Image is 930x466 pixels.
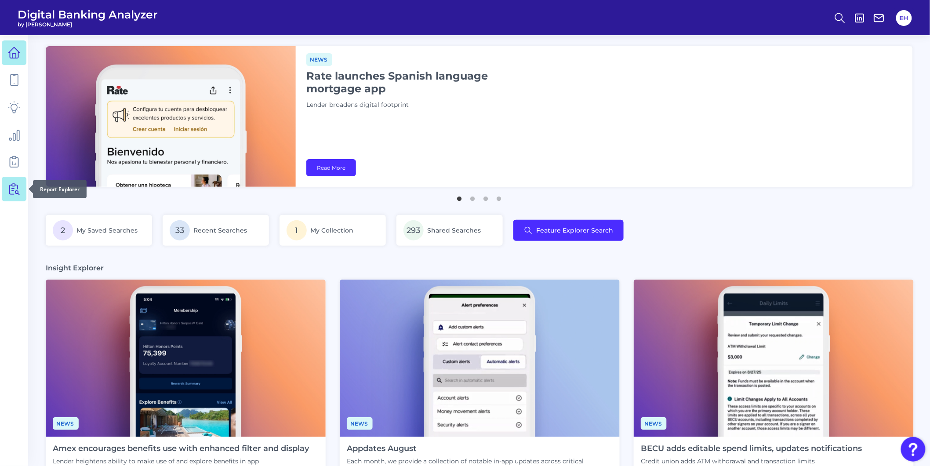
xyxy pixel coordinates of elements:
span: Recent Searches [193,226,247,234]
span: 33 [170,220,190,240]
img: News - Phone (4).png [46,280,326,437]
h3: Insight Explorer [46,263,104,273]
button: 4 [494,192,503,201]
span: by [PERSON_NAME] [18,21,158,28]
div: Report Explorer [33,180,87,198]
img: Appdates - Phone.png [340,280,620,437]
p: Credit union adds ATM withdrawal and transaction limits [641,457,862,465]
a: 1My Collection [280,215,386,246]
h1: Rate launches Spanish language mortgage app [306,69,526,95]
h4: BECU adds editable spend limits, updates notifications [641,444,862,454]
span: Digital Banking Analyzer [18,8,158,21]
a: News [306,55,332,63]
h4: Appdates August [347,444,613,454]
a: News [53,419,79,427]
button: Feature Explorer Search [513,220,624,241]
a: News [347,419,373,427]
h4: Amex encourages benefits use with enhanced filter and display [53,444,309,454]
span: 2 [53,220,73,240]
span: News [306,53,332,66]
a: 293Shared Searches [396,215,503,246]
button: 1 [455,192,464,201]
button: EH [896,10,912,26]
p: Lender broadens digital footprint [306,100,526,110]
img: News - Phone (2).png [634,280,914,437]
span: My Collection [310,226,353,234]
span: 1 [287,220,307,240]
a: News [641,419,667,427]
img: bannerImg [46,46,296,187]
a: 2My Saved Searches [46,215,152,246]
a: Read More [306,159,356,176]
span: My Saved Searches [76,226,138,234]
span: News [641,417,667,430]
span: Shared Searches [427,226,481,234]
p: Lender heightens ability to make use of and explore benefits in app [53,457,309,465]
button: 2 [468,192,477,201]
button: Open Resource Center [901,437,926,462]
span: News [347,417,373,430]
span: News [53,417,79,430]
span: Feature Explorer Search [536,227,613,234]
a: 33Recent Searches [163,215,269,246]
span: 293 [403,220,424,240]
button: 3 [481,192,490,201]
